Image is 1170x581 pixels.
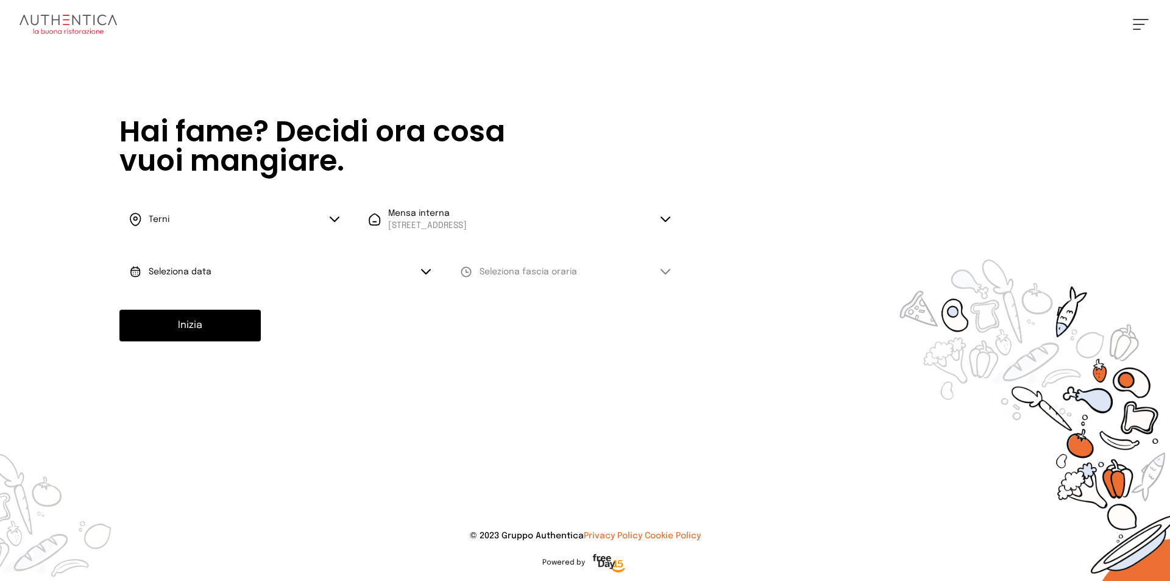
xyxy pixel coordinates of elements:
span: Terni [149,215,169,224]
p: © 2023 Gruppo Authentica [19,530,1150,542]
span: Seleziona data [149,268,211,276]
button: Terni [119,195,349,244]
h1: Hai fame? Decidi ora cosa vuoi mangiare. [119,117,540,176]
img: logo-freeday.3e08031.png [590,552,628,576]
button: Seleziona data [119,254,441,290]
span: [STREET_ADDRESS] [388,219,467,232]
span: Seleziona fascia oraria [480,268,577,276]
button: Mensa interna[STREET_ADDRESS] [359,195,680,244]
span: Powered by [542,558,585,568]
a: Cookie Policy [645,532,701,540]
span: Mensa interna [388,207,467,232]
button: Seleziona fascia oraria [450,254,680,290]
button: Inizia [119,310,261,341]
img: sticker-selezione-mensa.70a28f7.png [829,190,1170,581]
a: Privacy Policy [584,532,642,540]
img: logo.8f33a47.png [19,15,117,34]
